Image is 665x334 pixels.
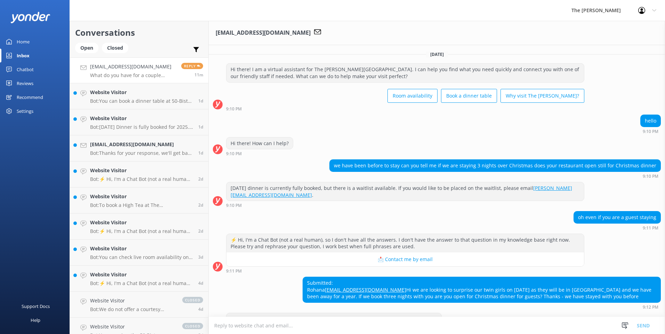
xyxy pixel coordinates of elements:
[198,176,203,182] span: Sep 12 2025 06:07pm (UTC +12:00) Pacific/Auckland
[226,234,584,252] div: ⚡ Hi, I'm a Chat Bot (not a real human), so I don't have all the answers. I don't have the answer...
[198,98,203,104] span: Sep 13 2025 04:04pm (UTC +12:00) Pacific/Auckland
[17,35,30,49] div: Home
[70,135,208,161] a: [EMAIL_ADDRESS][DOMAIN_NAME]Bot:Thanks for your response, we'll get back to you as soon as we can...
[226,152,242,156] strong: 9:10 PM
[574,211,660,223] div: oh even if you are a guest staying
[387,89,438,103] button: Room availability
[643,305,658,309] strong: 9:12 PM
[70,161,208,187] a: Website VisitorBot:⚡ Hi, I'm a Chat Bot (not a real human), so I don't have all the answers. I do...
[90,193,193,200] h4: Website Visitor
[182,297,203,303] span: closed
[90,254,193,260] p: Bot: You can check live room availability on our website at [URL][DOMAIN_NAME]. If no rooms are a...
[90,323,175,331] h4: Website Visitor
[198,124,203,130] span: Sep 13 2025 02:55pm (UTC +12:00) Pacific/Auckland
[198,254,203,260] span: Sep 11 2025 06:30am (UTC +12:00) Pacific/Auckland
[75,43,98,53] div: Open
[70,83,208,109] a: Website VisitorBot:You can book a dinner table at 50-Bistro online at [URL][DOMAIN_NAME]. For gro...
[90,141,193,148] h4: [EMAIL_ADDRESS][DOMAIN_NAME]
[90,72,176,78] p: What do you have for a couple available for 3 niights [DATE]-[DATE] please
[90,219,193,226] h4: Website Visitor
[226,203,584,208] div: Sep 13 2025 09:10pm (UTC +12:00) Pacific/Auckland
[90,297,175,304] h4: Website Visitor
[643,226,658,230] strong: 9:11 PM
[198,202,203,208] span: Sep 12 2025 03:51pm (UTC +12:00) Pacific/Auckland
[22,299,50,313] div: Support Docs
[216,28,311,37] h3: [EMAIL_ADDRESS][DOMAIN_NAME]
[90,202,193,208] p: Bot: To book a High Tea at The [PERSON_NAME], please call [PHONE_NUMBER] or email [EMAIL_ADDRESS]...
[226,106,584,111] div: Sep 13 2025 09:10pm (UTC +12:00) Pacific/Auckland
[70,266,208,292] a: Website VisitorBot:⚡ Hi, I'm a Chat Bot (not a real human), so I don't have all the answers. I do...
[640,129,661,134] div: Sep 13 2025 09:10pm (UTC +12:00) Pacific/Auckland
[303,277,660,302] div: Submitted: Rohana Hi we are looking to surprise our twin girls on [DATE] as they will be in [GEOG...
[182,323,203,329] span: closed
[70,292,208,318] a: Website VisitorBot:We do not offer a courtesy shuttle service, but taxis and Uber are readily ava...
[90,280,193,286] p: Bot: ⚡ Hi, I'm a Chat Bot (not a real human), so I don't have all the answers. I don't have the a...
[70,57,208,83] a: [EMAIL_ADDRESS][DOMAIN_NAME]What do you have for a couple available for 3 niights [DATE]-[DATE] p...
[70,109,208,135] a: Website VisitorBot:[DATE] Dinner is fully booked for 2025. However, you can inquire about being p...
[231,185,572,198] a: [PERSON_NAME][EMAIL_ADDRESS][DOMAIN_NAME]
[194,72,203,78] span: Sep 14 2025 08:06pm (UTC +12:00) Pacific/Auckland
[226,107,242,111] strong: 9:10 PM
[17,90,43,104] div: Recommend
[75,44,102,51] a: Open
[90,98,193,104] p: Bot: You can book a dinner table at 50-Bistro online at [URL][DOMAIN_NAME]. For groups of 10 or m...
[17,49,30,62] div: Inbox
[330,160,660,172] div: we have been before to stay can you tell me if we are staying 3 nights over Christmas does your r...
[90,89,193,96] h4: Website Visitor
[90,150,193,156] p: Bot: Thanks for your response, we'll get back to you as soon as we can during opening hours.
[325,286,406,293] a: [EMAIL_ADDRESS][DOMAIN_NAME]
[17,104,33,118] div: Settings
[17,76,33,90] div: Reviews
[70,240,208,266] a: Website VisitorBot:You can check live room availability on our website at [URL][DOMAIN_NAME]. If ...
[226,252,584,266] button: 📩 Contact me by email
[226,137,293,149] div: Hi there! How can I help?
[303,304,661,309] div: Sep 13 2025 09:12pm (UTC +12:00) Pacific/Auckland
[426,51,448,57] span: [DATE]
[90,176,193,182] p: Bot: ⚡ Hi, I'm a Chat Bot (not a real human), so I don't have all the answers. I don't have the a...
[643,130,658,134] strong: 9:10 PM
[90,271,193,278] h4: Website Visitor
[90,245,193,252] h4: Website Visitor
[90,63,176,70] h4: [EMAIL_ADDRESS][DOMAIN_NAME]
[226,151,293,156] div: Sep 13 2025 09:10pm (UTC +12:00) Pacific/Auckland
[198,306,203,312] span: Sep 10 2025 01:11am (UTC +12:00) Pacific/Auckland
[198,280,203,286] span: Sep 10 2025 06:53pm (UTC +12:00) Pacific/Auckland
[90,228,193,234] p: Bot: ⚡ Hi, I'm a Chat Bot (not a real human), so I don't have all the answers. I don't have the a...
[641,115,660,127] div: hello
[75,26,203,39] h2: Conversations
[226,269,242,273] strong: 9:11 PM
[70,214,208,240] a: Website VisitorBot:⚡ Hi, I'm a Chat Bot (not a real human), so I don't have all the answers. I do...
[329,174,661,178] div: Sep 13 2025 09:10pm (UTC +12:00) Pacific/Auckland
[500,89,584,103] button: Why visit The [PERSON_NAME]?
[226,313,441,325] div: Thanks for your response, we'll get back to you as soon as we can during opening hours.
[102,44,132,51] a: Closed
[198,150,203,156] span: Sep 13 2025 02:03pm (UTC +12:00) Pacific/Auckland
[198,228,203,234] span: Sep 12 2025 09:41am (UTC +12:00) Pacific/Auckland
[17,62,34,76] div: Chatbot
[31,313,40,327] div: Help
[90,167,193,174] h4: Website Visitor
[441,89,497,103] button: Book a dinner table
[90,124,193,130] p: Bot: [DATE] Dinner is fully booked for 2025. However, you can inquire about being placed on the w...
[10,12,50,23] img: yonder-white-logo.png
[226,268,584,273] div: Sep 13 2025 09:11pm (UTC +12:00) Pacific/Auckland
[70,187,208,214] a: Website VisitorBot:To book a High Tea at The [PERSON_NAME], please call [PHONE_NUMBER] or email [...
[102,43,128,53] div: Closed
[90,115,193,122] h4: Website Visitor
[181,63,203,69] span: Reply
[574,225,661,230] div: Sep 13 2025 09:11pm (UTC +12:00) Pacific/Auckland
[226,203,242,208] strong: 9:10 PM
[643,174,658,178] strong: 9:10 PM
[226,182,584,201] div: [DATE] dinner is currently fully booked, but there is a waitlist available. If you would like to ...
[90,306,175,312] p: Bot: We do not offer a courtesy shuttle service, but taxis and Uber are readily available for tra...
[226,64,584,82] div: Hi there! I am a virtual assistant for The [PERSON_NAME][GEOGRAPHIC_DATA]. I can help you find wh...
